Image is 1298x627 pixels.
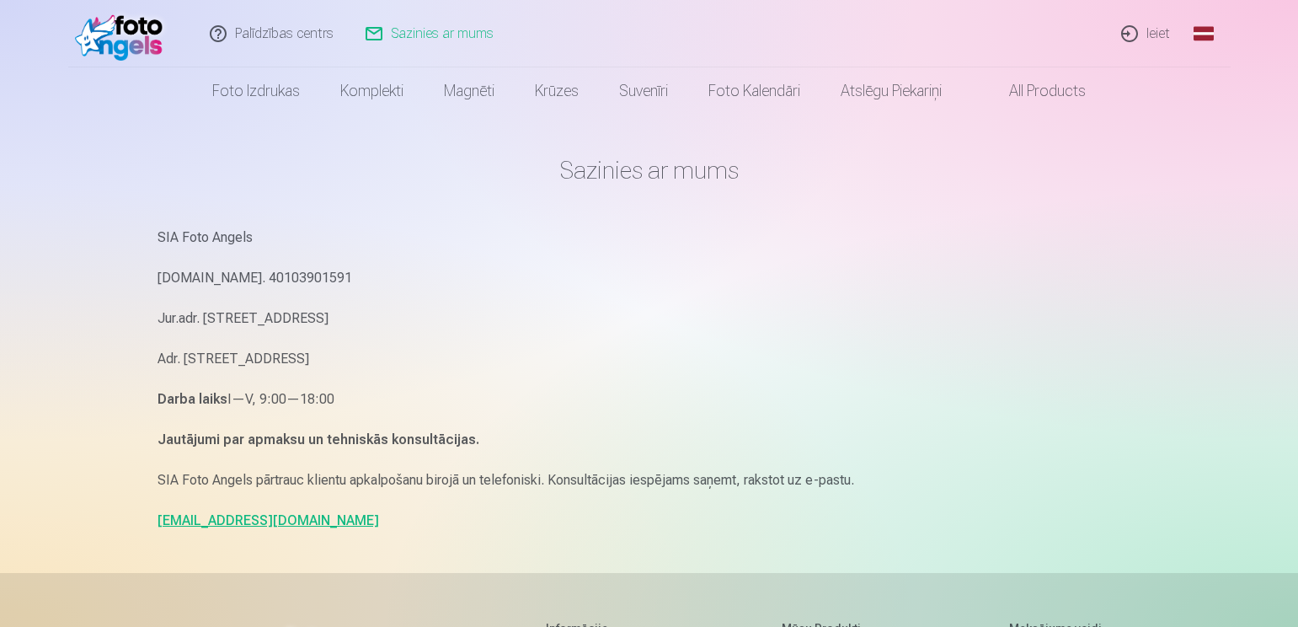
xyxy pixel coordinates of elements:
[158,307,1141,330] p: Jur.adr. [STREET_ADDRESS]
[158,266,1141,290] p: [DOMAIN_NAME]. 40103901591
[158,155,1141,185] h1: Sazinies ar mums
[158,388,1141,411] p: I—V, 9:00—18:00
[515,67,599,115] a: Krūzes
[688,67,820,115] a: Foto kalendāri
[158,431,479,447] strong: Jautājumi par apmaksu un tehniskās konsultācijas.
[158,469,1141,492] p: SIA Foto Angels pārtrauc klientu apkalpošanu birojā un telefoniski. Konsultācijas iespējams saņem...
[820,67,962,115] a: Atslēgu piekariņi
[192,67,320,115] a: Foto izdrukas
[75,7,172,61] img: /fa1
[158,391,227,407] strong: Darba laiks
[158,226,1141,249] p: SIA Foto Angels
[158,512,379,528] a: [EMAIL_ADDRESS][DOMAIN_NAME]
[320,67,424,115] a: Komplekti
[962,67,1106,115] a: All products
[158,347,1141,371] p: Adr. [STREET_ADDRESS]
[599,67,688,115] a: Suvenīri
[424,67,515,115] a: Magnēti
